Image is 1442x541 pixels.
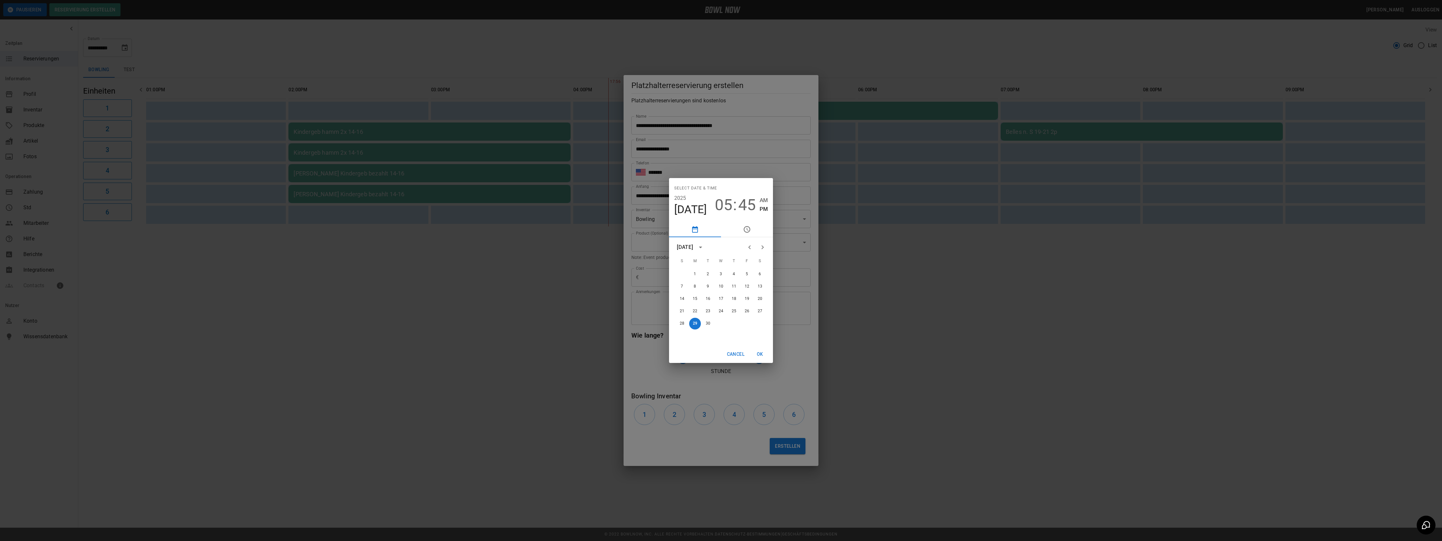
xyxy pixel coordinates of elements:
[741,293,753,305] button: 19
[738,196,756,214] button: 45
[728,281,740,292] button: 11
[669,222,721,237] button: pick date
[750,348,770,360] button: OK
[702,281,714,292] button: 9
[702,318,714,329] button: 30
[676,293,688,305] button: 14
[674,203,707,216] button: [DATE]
[689,305,701,317] button: 22
[733,196,737,214] span: :
[715,196,732,214] button: 05
[741,281,753,292] button: 12
[689,255,701,268] span: Monday
[715,255,727,268] span: Wednesday
[756,241,769,254] button: Next month
[728,305,740,317] button: 25
[741,268,753,280] button: 5
[728,268,740,280] button: 4
[689,318,701,329] button: 29
[677,243,693,251] div: [DATE]
[721,222,773,237] button: pick time
[754,268,766,280] button: 6
[760,205,768,213] button: PM
[754,255,766,268] span: Saturday
[702,255,714,268] span: Tuesday
[715,281,727,292] button: 10
[741,255,753,268] span: Friday
[689,268,701,280] button: 1
[728,293,740,305] button: 18
[676,255,688,268] span: Sunday
[728,255,740,268] span: Thursday
[689,281,701,292] button: 8
[702,293,714,305] button: 16
[724,348,747,360] button: Cancel
[760,196,768,205] button: AM
[741,305,753,317] button: 26
[695,242,706,253] button: calendar view is open, switch to year view
[676,281,688,292] button: 7
[674,194,686,203] button: 2025
[715,293,727,305] button: 17
[702,268,714,280] button: 2
[754,305,766,317] button: 27
[689,293,701,305] button: 15
[754,293,766,305] button: 20
[676,318,688,329] button: 28
[702,305,714,317] button: 23
[674,183,717,194] span: Select date & time
[743,241,756,254] button: Previous month
[715,305,727,317] button: 24
[715,268,727,280] button: 3
[676,305,688,317] button: 21
[754,281,766,292] button: 13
